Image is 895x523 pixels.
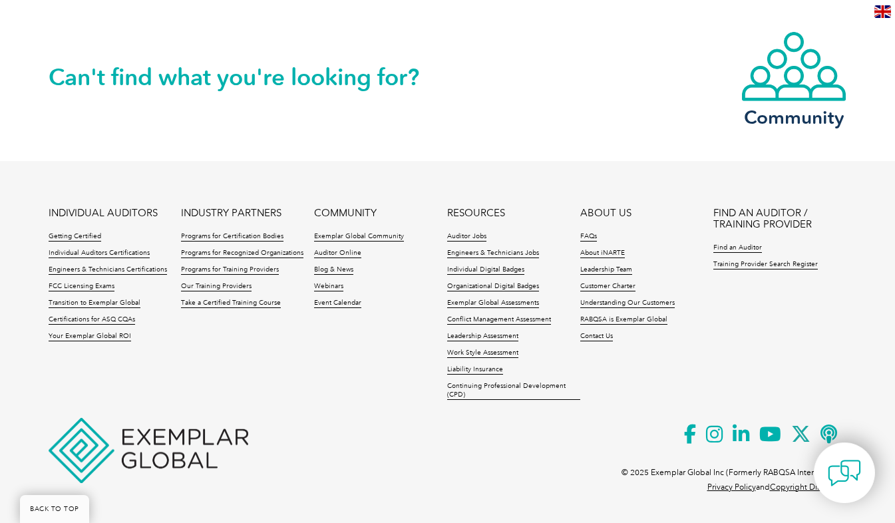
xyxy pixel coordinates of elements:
[314,232,404,242] a: Exemplar Global Community
[181,208,281,219] a: INDUSTRY PARTNERS
[770,482,847,492] a: Copyright Disclaimer
[707,482,756,492] a: Privacy Policy
[580,282,635,291] a: Customer Charter
[49,315,135,325] a: Certifications for ASQ CQAs
[447,282,539,291] a: Organizational Digital Badges
[580,232,597,242] a: FAQs
[49,67,448,88] h2: Can't find what you're looking for?
[580,249,625,258] a: About iNARTE
[447,299,539,308] a: Exemplar Global Assessments
[713,260,818,269] a: Training Provider Search Register
[707,480,847,494] p: and
[580,332,613,341] a: Contact Us
[447,349,518,358] a: Work Style Assessment
[622,465,847,480] p: © 2025 Exemplar Global Inc (Formerly RABQSA International).
[447,232,486,242] a: Auditor Jobs
[580,315,667,325] a: RABQSA is Exemplar Global
[181,282,252,291] a: Our Training Providers
[314,282,343,291] a: Webinars
[447,265,524,275] a: Individual Digital Badges
[874,5,891,18] img: en
[181,265,279,275] a: Programs for Training Providers
[314,265,353,275] a: Blog & News
[314,299,361,308] a: Event Calendar
[447,315,551,325] a: Conflict Management Assessment
[49,249,150,258] a: Individual Auditors Certifications
[580,299,675,308] a: Understanding Our Customers
[741,31,847,102] img: icon-community.webp
[580,265,632,275] a: Leadership Team
[314,249,361,258] a: Auditor Online
[49,299,140,308] a: Transition to Exemplar Global
[49,332,131,341] a: Your Exemplar Global ROI
[713,244,762,253] a: Find an Auditor
[49,208,158,219] a: INDIVIDUAL AUDITORS
[741,31,847,126] a: Community
[181,299,281,308] a: Take a Certified Training Course
[49,282,114,291] a: FCC Licensing Exams
[181,232,283,242] a: Programs for Certification Bodies
[447,332,518,341] a: Leadership Assessment
[580,208,631,219] a: ABOUT US
[447,382,580,400] a: Continuing Professional Development (CPD)
[49,265,167,275] a: Engineers & Technicians Certifications
[713,208,846,230] a: FIND AN AUDITOR / TRAINING PROVIDER
[20,495,89,523] a: BACK TO TOP
[828,456,861,490] img: contact-chat.png
[181,249,303,258] a: Programs for Recognized Organizations
[49,232,101,242] a: Getting Certified
[447,249,539,258] a: Engineers & Technicians Jobs
[49,418,248,483] img: Exemplar Global
[447,208,505,219] a: RESOURCES
[741,109,847,126] h3: Community
[447,365,503,375] a: Liability Insurance
[314,208,377,219] a: COMMUNITY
